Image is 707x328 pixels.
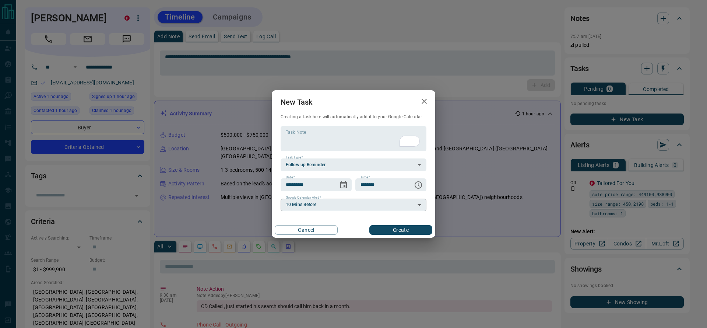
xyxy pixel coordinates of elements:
[281,114,426,120] p: Creating a task here will automatically add it to your Google Calendar.
[281,158,426,171] div: Follow up Reminder
[286,155,303,160] label: Task Type
[281,199,426,211] div: 10 Mins Before
[275,225,338,235] button: Cancel
[369,225,432,235] button: Create
[286,129,421,148] textarea: To enrich screen reader interactions, please activate Accessibility in Grammarly extension settings
[336,178,351,192] button: Choose date, selected date is Nov 18, 2025
[286,195,321,200] label: Google Calendar Alert
[286,175,295,180] label: Date
[272,90,321,114] h2: New Task
[411,178,426,192] button: Choose time, selected time is 6:00 AM
[360,175,370,180] label: Time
